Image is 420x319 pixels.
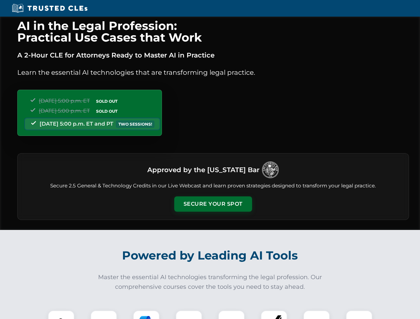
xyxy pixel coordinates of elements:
button: Secure Your Spot [174,196,252,212]
h1: AI in the Legal Profession: Practical Use Cases that Work [17,20,409,43]
span: [DATE] 5:00 p.m. ET [39,98,90,104]
span: SOLD OUT [94,98,120,105]
img: Logo [262,161,279,178]
p: Secure 2.5 General & Technology Credits in our Live Webcast and learn proven strategies designed ... [26,182,401,190]
h3: Approved by the [US_STATE] Bar [147,164,259,176]
p: A 2-Hour CLE for Attorneys Ready to Master AI in Practice [17,50,409,60]
img: Trusted CLEs [10,3,89,13]
p: Master the essential AI technologies transforming the legal profession. Our comprehensive courses... [94,272,327,292]
h2: Powered by Leading AI Tools [26,244,394,267]
span: [DATE] 5:00 p.m. ET [39,108,90,114]
p: Learn the essential AI technologies that are transforming legal practice. [17,67,409,78]
span: SOLD OUT [94,108,120,115]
